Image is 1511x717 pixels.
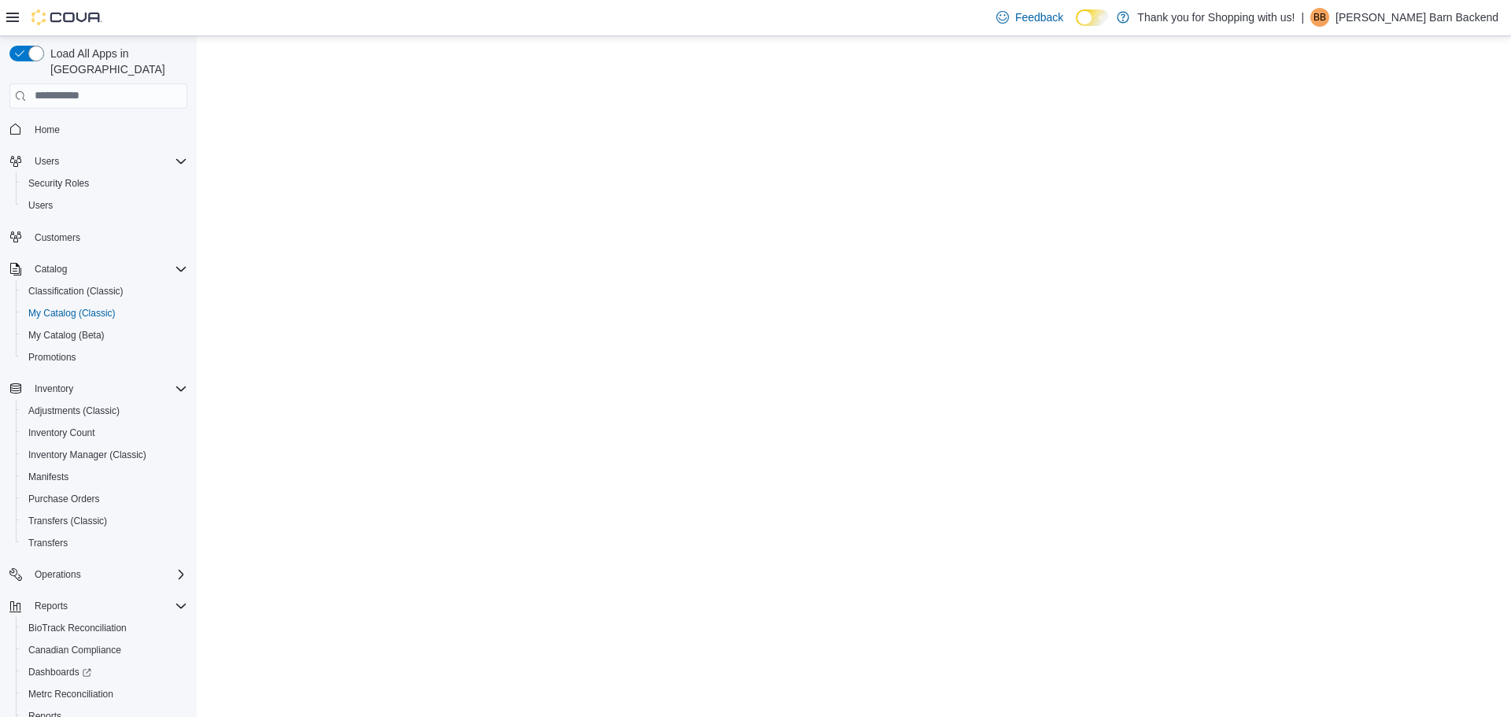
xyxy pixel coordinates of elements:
span: Reports [28,597,187,615]
button: Operations [3,564,194,586]
span: BioTrack Reconciliation [28,622,127,634]
p: [PERSON_NAME] Barn Backend [1336,8,1498,27]
button: Manifests [16,466,194,488]
span: Catalog [28,260,187,279]
span: Classification (Classic) [28,285,124,298]
a: BioTrack Reconciliation [22,619,133,638]
span: My Catalog (Classic) [28,307,116,320]
span: Purchase Orders [22,490,187,508]
span: Manifests [22,468,187,486]
span: Feedback [1015,9,1063,25]
span: Manifests [28,471,68,483]
a: Users [22,196,59,215]
span: Operations [35,568,81,581]
a: Classification (Classic) [22,282,130,301]
button: Inventory [3,378,194,400]
button: Catalog [28,260,73,279]
button: My Catalog (Beta) [16,324,194,346]
span: Metrc Reconciliation [22,685,187,704]
span: Adjustments (Classic) [28,405,120,417]
span: Adjustments (Classic) [22,401,187,420]
a: Purchase Orders [22,490,106,508]
a: Inventory Manager (Classic) [22,445,153,464]
span: Purchase Orders [28,493,100,505]
button: Users [16,194,194,216]
span: Transfers (Classic) [28,515,107,527]
span: Users [28,199,53,212]
a: Dashboards [22,663,98,682]
button: Customers [3,226,194,249]
button: Security Roles [16,172,194,194]
button: Operations [28,565,87,584]
button: Adjustments (Classic) [16,400,194,422]
span: Inventory [28,379,187,398]
span: BB [1313,8,1326,27]
button: Metrc Reconciliation [16,683,194,705]
span: Dashboards [28,666,91,678]
a: Promotions [22,348,83,367]
span: Home [28,120,187,139]
span: Load All Apps in [GEOGRAPHIC_DATA] [44,46,187,77]
a: Metrc Reconciliation [22,685,120,704]
p: | [1301,8,1304,27]
span: Inventory Count [22,423,187,442]
button: Inventory Count [16,422,194,444]
span: Customers [35,231,80,244]
a: Canadian Compliance [22,641,127,660]
button: Purchase Orders [16,488,194,510]
span: Canadian Compliance [22,641,187,660]
button: Transfers (Classic) [16,510,194,532]
button: Catalog [3,258,194,280]
a: Transfers (Classic) [22,512,113,530]
div: Budd Barn Backend [1310,8,1329,27]
span: Catalog [35,263,67,275]
button: Inventory [28,379,79,398]
span: Inventory Manager (Classic) [22,445,187,464]
span: Inventory Count [28,427,95,439]
span: My Catalog (Beta) [22,326,187,345]
button: Classification (Classic) [16,280,194,302]
span: Customers [28,227,187,247]
button: Users [28,152,65,171]
button: Reports [28,597,74,615]
span: Canadian Compliance [28,644,121,656]
span: Security Roles [28,177,89,190]
span: Reports [35,600,68,612]
button: My Catalog (Classic) [16,302,194,324]
span: Classification (Classic) [22,282,187,301]
span: Inventory Manager (Classic) [28,449,146,461]
a: Customers [28,228,87,247]
a: My Catalog (Beta) [22,326,111,345]
button: Inventory Manager (Classic) [16,444,194,466]
button: Reports [3,595,194,617]
span: Promotions [28,351,76,364]
a: Security Roles [22,174,95,193]
span: My Catalog (Beta) [28,329,105,342]
span: Transfers (Classic) [22,512,187,530]
span: Home [35,124,60,136]
span: Users [28,152,187,171]
span: Security Roles [22,174,187,193]
span: Promotions [22,348,187,367]
a: Dashboards [16,661,194,683]
span: My Catalog (Classic) [22,304,187,323]
span: Users [22,196,187,215]
a: Adjustments (Classic) [22,401,126,420]
button: Home [3,118,194,141]
img: Cova [31,9,102,25]
a: Inventory Count [22,423,102,442]
a: Home [28,120,66,139]
button: Canadian Compliance [16,639,194,661]
span: Transfers [28,537,68,549]
span: Metrc Reconciliation [28,688,113,700]
p: Thank you for Shopping with us! [1137,8,1295,27]
span: Operations [28,565,187,584]
button: BioTrack Reconciliation [16,617,194,639]
button: Promotions [16,346,194,368]
button: Users [3,150,194,172]
span: Transfers [22,534,187,553]
button: Transfers [16,532,194,554]
span: Dashboards [22,663,187,682]
a: Manifests [22,468,75,486]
